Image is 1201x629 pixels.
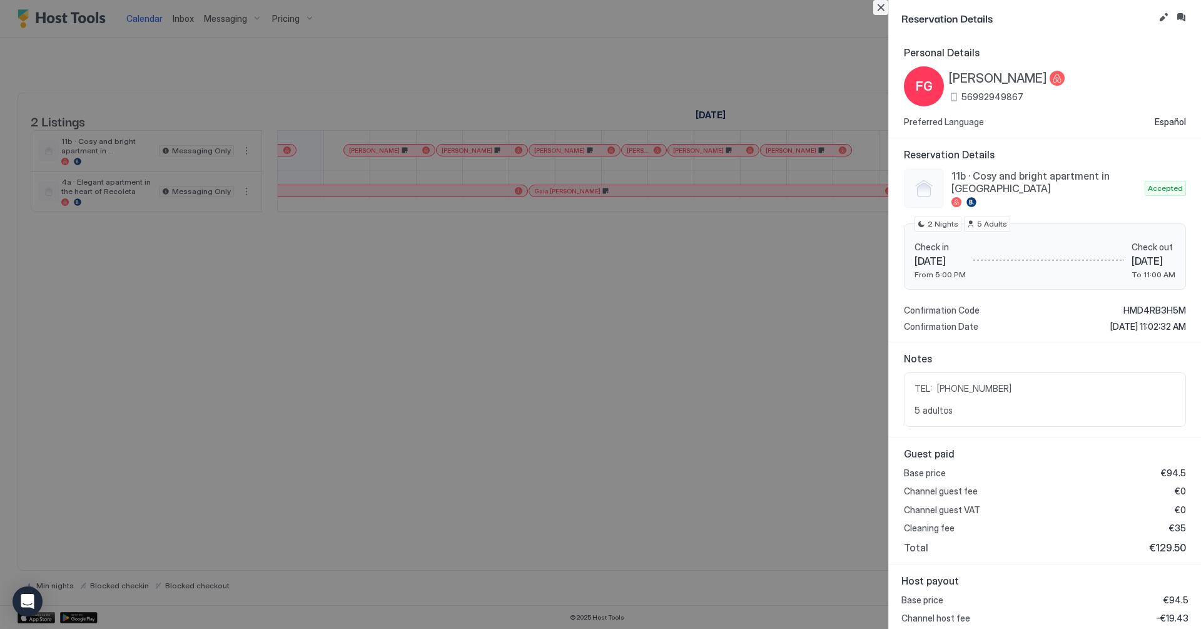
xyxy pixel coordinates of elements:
[1149,541,1186,554] span: €129.50
[1169,523,1186,534] span: €35
[904,321,978,332] span: Confirmation Date
[915,383,1175,416] span: TEL: [PHONE_NUMBER] 5 adultos
[13,586,43,616] div: Open Intercom Messenger
[916,77,933,96] span: FG
[904,468,946,479] span: Base price
[1132,270,1175,279] span: To 11:00 AM
[951,170,1140,195] span: 11b · Cosy and bright apartment in [GEOGRAPHIC_DATA]
[904,504,980,516] span: Channel guest VAT
[904,486,978,497] span: Channel guest fee
[1132,255,1175,267] span: [DATE]
[904,523,955,534] span: Cleaning fee
[904,148,1186,161] span: Reservation Details
[904,447,1186,460] span: Guest paid
[1175,504,1186,516] span: €0
[915,255,966,267] span: [DATE]
[1173,10,1188,25] button: Inbox
[949,71,1047,86] span: [PERSON_NAME]
[1163,595,1188,606] span: €94.5
[904,541,928,554] span: Total
[904,352,1186,365] span: Notes
[928,218,958,230] span: 2 Nights
[915,242,966,253] span: Check in
[901,10,1153,26] span: Reservation Details
[901,595,943,606] span: Base price
[977,218,1007,230] span: 5 Adults
[901,613,970,624] span: Channel host fee
[1156,613,1188,624] span: -€19.43
[1156,10,1171,25] button: Edit reservation
[904,116,984,128] span: Preferred Language
[1110,321,1186,332] span: [DATE] 11:02:32 AM
[915,270,966,279] span: From 5:00 PM
[1155,116,1186,128] span: Español
[904,305,980,316] span: Confirmation Code
[1161,468,1186,479] span: €94.5
[1175,486,1186,497] span: €0
[1123,305,1186,316] span: HMD4RB3H5M
[904,46,1186,59] span: Personal Details
[901,575,1188,587] span: Host payout
[961,91,1023,103] span: 56992949867
[1132,242,1175,253] span: Check out
[1148,183,1183,194] span: Accepted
